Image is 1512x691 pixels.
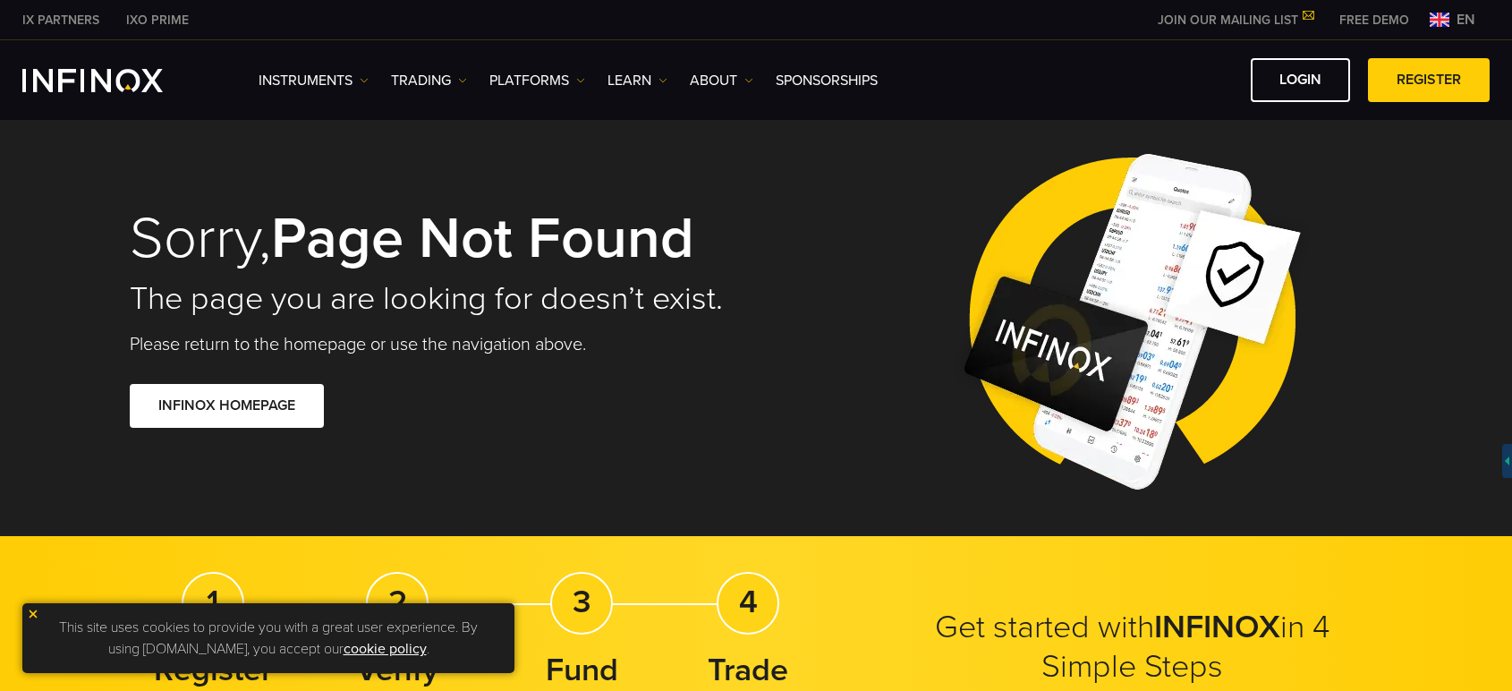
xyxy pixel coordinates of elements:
[607,70,667,91] a: Learn
[113,11,202,30] a: INFINOX
[207,583,219,621] strong: 1
[271,203,694,274] strong: page not found
[356,651,438,689] strong: Verify
[130,384,324,428] a: INFINOX HOMEPAGE
[259,70,369,91] a: Instruments
[130,209,731,269] h1: Sorry,
[1368,58,1490,102] a: REGISTER
[1251,58,1350,102] a: LOGIN
[31,612,505,664] p: This site uses cookies to provide you with a great user experience. By using [DOMAIN_NAME], you a...
[708,651,788,689] strong: Trade
[27,608,39,620] img: yellow close icon
[546,651,618,689] strong: Fund
[130,332,731,357] p: Please return to the homepage or use the navigation above.
[388,583,407,621] strong: 2
[776,70,878,91] a: SPONSORSHIPS
[573,583,591,621] strong: 3
[1144,13,1326,28] a: JOIN OUR MAILING LIST
[739,583,758,621] strong: 4
[344,640,427,658] a: cookie policy
[1154,608,1280,646] strong: INFINOX
[154,651,272,689] strong: Register
[1449,9,1482,30] span: en
[130,279,731,319] h2: The page you are looking for doesn’t exist.
[489,70,585,91] a: PLATFORMS
[908,608,1355,687] h2: Get started with in 4 Simple Steps
[22,69,205,92] a: INFINOX Logo
[391,70,467,91] a: TRADING
[1326,11,1423,30] a: INFINOX MENU
[690,70,753,91] a: ABOUT
[9,11,113,30] a: INFINOX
